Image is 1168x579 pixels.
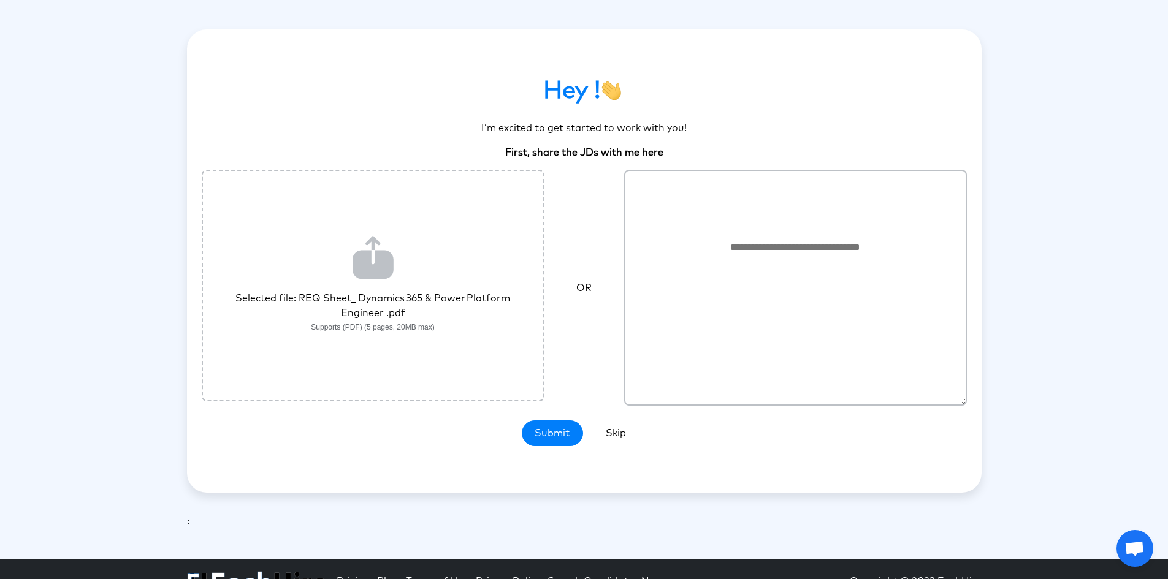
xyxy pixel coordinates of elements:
p: First, share the JDs with me here [202,145,967,160]
div: File upload [202,170,544,401]
p: I’m excited to get started to work with you! [202,121,967,135]
a: Open chat [1116,530,1153,567]
button: Submit [522,420,583,446]
button: Skip [586,422,647,444]
div: : [187,514,982,529]
span: OR [576,281,592,295]
h1: Hey ! [202,76,967,107]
